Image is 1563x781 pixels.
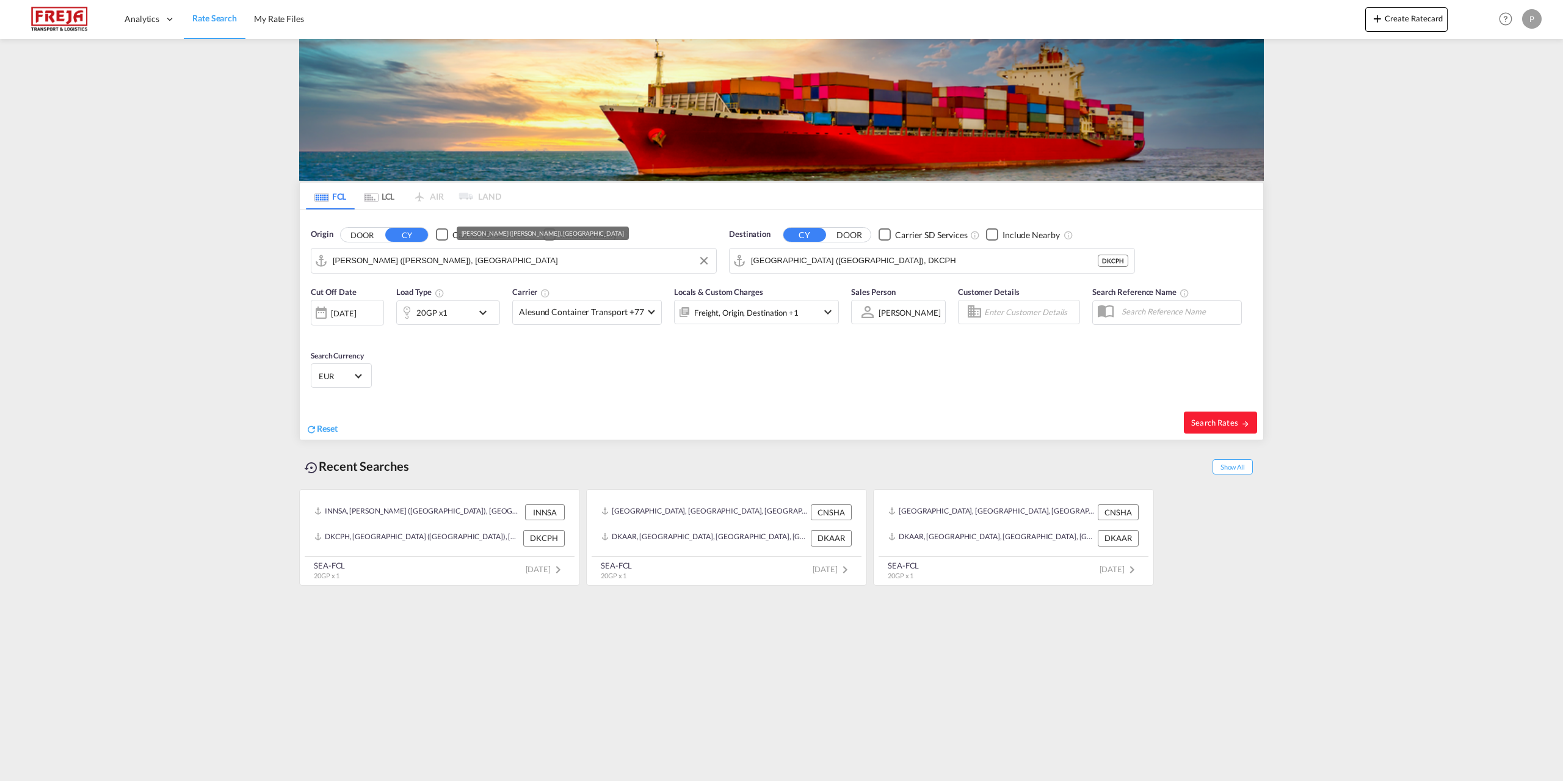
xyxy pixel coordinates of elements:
md-icon: icon-refresh [306,424,317,435]
span: My Rate Files [254,13,304,24]
md-select: Sales Person: Philip Schnoor [877,303,942,321]
md-tab-item: LCL [355,183,404,209]
div: P [1522,9,1542,29]
md-icon: icon-chevron-right [1125,562,1139,577]
md-icon: icon-chevron-right [838,562,852,577]
md-icon: Unchecked: Ignores neighbouring ports when fetching rates.Checked : Includes neighbouring ports w... [1064,230,1073,240]
span: Reset [317,423,338,434]
div: Include Nearby [1003,229,1060,241]
md-icon: The selected Trucker/Carrierwill be displayed in the rate results If the rates are from another f... [540,288,550,298]
span: Locals & Custom Charges [674,287,763,297]
span: [DATE] [813,564,852,574]
md-icon: Your search will be saved by the below given name [1180,288,1189,298]
div: SEA-FCL [314,560,345,571]
md-icon: icon-backup-restore [304,460,319,475]
md-icon: icon-information-outline [435,288,444,298]
div: [DATE] [331,308,356,319]
span: Search Reference Name [1092,287,1189,297]
recent-search-card: [GEOGRAPHIC_DATA], [GEOGRAPHIC_DATA], [GEOGRAPHIC_DATA], [GEOGRAPHIC_DATA] & [GEOGRAPHIC_DATA], [... [586,489,867,586]
md-checkbox: Checkbox No Ink [436,228,525,241]
div: [PERSON_NAME] ([PERSON_NAME]), [GEOGRAPHIC_DATA] [462,227,624,240]
button: CY [385,228,428,242]
div: INNSA [525,504,565,520]
div: Help [1495,9,1522,31]
md-icon: Unchecked: Search for CY (Container Yard) services for all selected carriers.Checked : Search for... [970,230,980,240]
recent-search-card: INNSA, [PERSON_NAME] ([GEOGRAPHIC_DATA]), [GEOGRAPHIC_DATA], [GEOGRAPHIC_DATA], [GEOGRAPHIC_DATA]... [299,489,580,586]
span: Alesund Container Transport +77 [519,306,644,318]
md-datepicker: Select [311,324,320,341]
div: DKAAR [1098,530,1139,546]
md-checkbox: Checkbox No Ink [986,228,1060,241]
span: Carrier [512,287,550,297]
div: DKAAR [811,530,852,546]
div: Carrier SD Services [895,229,968,241]
div: [PERSON_NAME] [879,308,941,318]
md-tab-item: FCL [306,183,355,209]
span: Destination [729,228,771,241]
md-icon: icon-arrow-right [1241,420,1250,428]
button: icon-plus 400-fgCreate Ratecard [1365,7,1448,32]
div: INNSA, Jawaharlal Nehru (Nhava Sheva), India, Indian Subcontinent, Asia Pacific [314,504,522,520]
div: [DATE] [311,300,384,325]
span: Sales Person [851,287,896,297]
span: Show All [1213,459,1253,474]
span: Load Type [396,287,444,297]
div: CNSHA [811,504,852,520]
span: 20GP x 1 [888,572,913,579]
span: 20GP x 1 [601,572,626,579]
md-input-container: Jawaharlal Nehru (Nhava Sheva), INNSA [311,249,716,273]
div: Recent Searches [299,452,414,480]
div: Freight Origin Destination Factory Stuffing [694,304,799,321]
button: DOOR [828,228,871,242]
span: EUR [319,371,353,382]
md-input-container: Copenhagen (Kobenhavn), DKCPH [730,249,1134,273]
span: [DATE] [1100,564,1139,574]
div: DKAAR, Aarhus, Denmark, Northern Europe, Europe [888,530,1095,546]
div: DKCPH, Copenhagen (Kobenhavn), Denmark, Northern Europe, Europe [314,530,520,546]
div: SEA-FCL [888,560,919,571]
div: Origin DOOR CY Checkbox No InkUnchecked: Search for CY (Container Yard) services for all selected... [300,210,1263,440]
span: [DATE] [526,564,565,574]
span: Customer Details [958,287,1020,297]
div: CNSHA, Shanghai, China, Greater China & Far East Asia, Asia Pacific [601,504,808,520]
div: Freight Origin Destination Factory Stuffingicon-chevron-down [674,300,839,324]
span: Origin [311,228,333,241]
div: DKCPH [523,530,565,546]
span: Cut Off Date [311,287,357,297]
input: Search by Port [333,252,710,270]
div: Carrier SD Services [452,229,525,241]
span: Search Currency [311,351,364,360]
div: CNSHA, Shanghai, China, Greater China & Far East Asia, Asia Pacific [888,504,1095,520]
recent-search-card: [GEOGRAPHIC_DATA], [GEOGRAPHIC_DATA], [GEOGRAPHIC_DATA], [GEOGRAPHIC_DATA] & [GEOGRAPHIC_DATA], [... [873,489,1154,586]
span: Search Rates [1191,418,1250,427]
md-checkbox: Checkbox No Ink [543,228,617,241]
md-icon: icon-plus 400-fg [1370,11,1385,26]
button: CY [783,228,826,242]
md-pagination-wrapper: Use the left and right arrow keys to navigate between tabs [306,183,501,209]
div: 20GP x1 [416,304,448,321]
img: LCL+%26+FCL+BACKGROUND.png [299,39,1264,181]
md-select: Select Currency: € EUREuro [317,367,365,385]
div: DKCPH [1098,255,1128,267]
md-icon: icon-chevron-down [821,305,835,319]
md-checkbox: Checkbox No Ink [879,228,968,241]
span: Help [1495,9,1516,29]
button: Search Ratesicon-arrow-right [1184,412,1257,434]
button: Clear Input [695,252,713,270]
span: 20GP x 1 [314,572,339,579]
input: Search Reference Name [1115,302,1241,321]
md-icon: icon-chevron-down [476,305,496,320]
div: SEA-FCL [601,560,632,571]
input: Search by Port [751,252,1098,270]
img: 586607c025bf11f083711d99603023e7.png [18,5,101,33]
span: Rate Search [192,13,237,23]
span: Analytics [125,13,159,25]
div: DKAAR, Aarhus, Denmark, Northern Europe, Europe [601,530,808,546]
input: Enter Customer Details [984,303,1076,321]
div: icon-refreshReset [306,423,338,436]
md-icon: icon-chevron-right [551,562,565,577]
button: DOOR [341,228,383,242]
div: 20GP x1icon-chevron-down [396,300,500,325]
div: CNSHA [1098,504,1139,520]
